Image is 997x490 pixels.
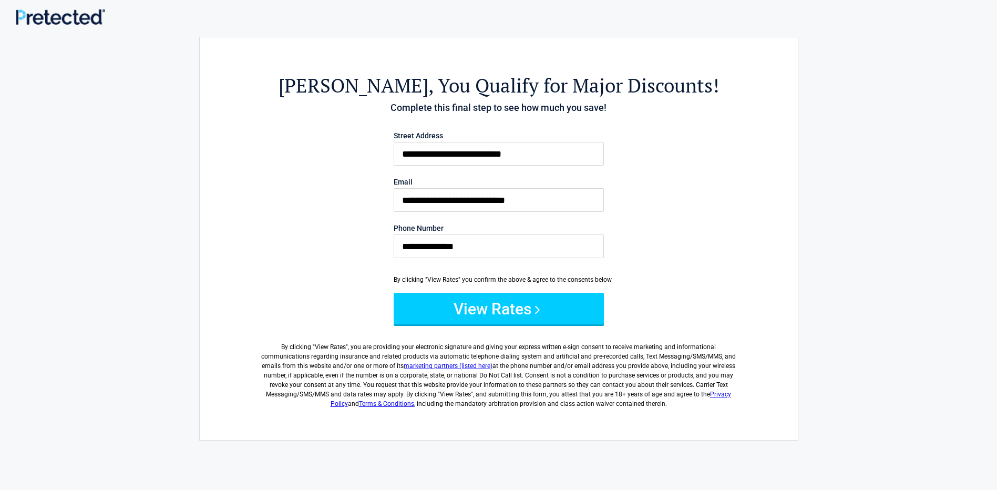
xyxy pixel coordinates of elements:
label: Phone Number [394,224,604,232]
a: Terms & Conditions [359,400,414,407]
h2: , You Qualify for Major Discounts! [258,73,740,98]
span: View Rates [315,343,346,351]
img: Main Logo [16,9,105,25]
button: View Rates [394,293,604,324]
label: Street Address [394,132,604,139]
div: By clicking "View Rates" you confirm the above & agree to the consents below [394,275,604,284]
h4: Complete this final step to see how much you save! [258,101,740,115]
a: marketing partners (listed here) [404,362,492,370]
label: By clicking " ", you are providing your electronic signature and giving your express written e-si... [258,334,740,409]
label: Email [394,178,604,186]
span: [PERSON_NAME] [279,73,428,98]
